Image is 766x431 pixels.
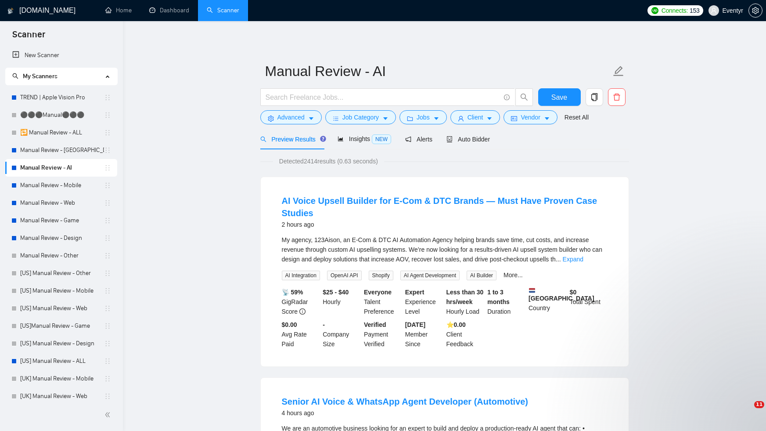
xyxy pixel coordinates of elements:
span: Vendor [521,112,540,122]
span: holder [104,235,111,242]
span: 153 [690,6,699,15]
a: Manual Review - Web [20,194,104,212]
span: AI Agent Development [400,271,460,280]
button: idcardVendorcaret-down [503,110,557,124]
li: Manual Review - Web [5,194,117,212]
span: holder [104,199,111,206]
a: Manual Review - Other [20,247,104,264]
a: Expand [563,256,583,263]
a: ⚫⚫⚫Manual⚫⚫⚫ [20,106,104,124]
span: holder [104,393,111,400]
span: bars [333,115,339,122]
img: logo [7,4,14,18]
span: area-chart [338,136,344,142]
span: Auto Bidder [446,136,490,143]
b: - [323,321,325,328]
div: GigRadar Score [280,287,321,316]
b: [GEOGRAPHIC_DATA] [529,287,594,302]
span: Preview Results [260,136,324,143]
li: TREND | Apple Vision Pro [5,89,117,106]
div: Experience Level [403,287,445,316]
li: Manual Review - Game [5,212,117,229]
span: holder [104,217,111,224]
span: holder [104,112,111,119]
b: $0.00 [282,321,297,328]
span: Connects: [662,6,688,15]
button: settingAdvancedcaret-down [260,110,322,124]
div: Total Spent [568,287,609,316]
a: More... [503,272,523,279]
div: Company Size [321,320,362,349]
span: 11 [754,401,764,408]
button: folderJobscaret-down [399,110,447,124]
button: delete [608,88,626,106]
span: holder [104,358,111,365]
li: Manual Review - Mobile [5,177,117,194]
div: Country [527,287,568,316]
a: searchScanner [207,7,239,14]
li: Manual Review - AI [5,159,117,177]
a: Manual Review - Design [20,229,104,247]
span: caret-down [544,115,550,122]
a: Manual Review - [GEOGRAPHIC_DATA] & [GEOGRAPHIC_DATA] [20,141,104,159]
input: Scanner name... [265,60,611,82]
span: Alerts [405,136,432,143]
a: [US]Manual Review - Game [20,317,104,335]
div: Duration [485,287,527,316]
span: holder [104,94,111,101]
b: Expert [405,289,424,296]
li: [US]Manual Review - Game [5,317,117,335]
b: [DATE] [405,321,425,328]
button: barsJob Categorycaret-down [325,110,396,124]
li: Manual Review - Design [5,229,117,247]
a: [UK] Manual Review - Web [20,388,104,405]
li: [US] Manual Review - ALL [5,352,117,370]
span: holder [104,375,111,382]
span: NEW [372,134,391,144]
li: New Scanner [5,47,117,64]
li: [US] Manual Review - Design [5,335,117,352]
span: folder [407,115,413,122]
span: holder [104,322,111,330]
span: holder [104,340,111,347]
b: $ 0 [570,289,577,296]
span: caret-down [433,115,439,122]
li: Manual Review - Other [5,247,117,264]
button: Save [538,88,581,106]
a: Reset All [565,112,589,122]
button: userClientcaret-down [450,110,500,124]
span: holder [104,164,111,171]
span: Job Category [342,112,379,122]
a: 🔁 Manual Review - ALL [20,124,104,141]
span: holder [104,305,111,312]
a: [US] Manual Review - Design [20,335,104,352]
span: delete [608,93,625,101]
li: [US] Manual Review - Mobile [5,282,117,300]
b: Less than 30 hrs/week [446,289,484,305]
span: caret-down [486,115,493,122]
span: holder [104,147,111,154]
span: My Scanners [23,72,58,80]
a: dashboardDashboard [149,7,189,14]
li: [US] Manual Review - Other [5,264,117,282]
span: info-circle [504,94,510,100]
a: Manual Review - Mobile [20,177,104,194]
span: holder [104,287,111,294]
span: setting [749,7,762,14]
a: TREND | Apple Vision Pro [20,89,104,106]
div: Hourly [321,287,362,316]
div: Client Feedback [445,320,486,349]
b: Everyone [364,289,392,296]
b: Verified [364,321,386,328]
a: [US] Manual Review - Other [20,264,104,282]
a: [UK] Manual Review - Mobile [20,370,104,388]
span: caret-down [382,115,388,122]
a: AI Voice Upsell Builder for E-Com & DTC Brands — Must Have Proven Case Studies [282,196,597,218]
span: Save [551,92,567,103]
div: Avg Rate Paid [280,320,321,349]
li: [US] Manual Review - Web [5,300,117,317]
span: user [458,115,464,122]
span: My agency, 123Aison, an E-Com & DTC AI Automation Agency helping brands save time, cut costs, and... [282,236,602,263]
span: search [516,93,532,101]
span: AI Builder [467,271,496,280]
